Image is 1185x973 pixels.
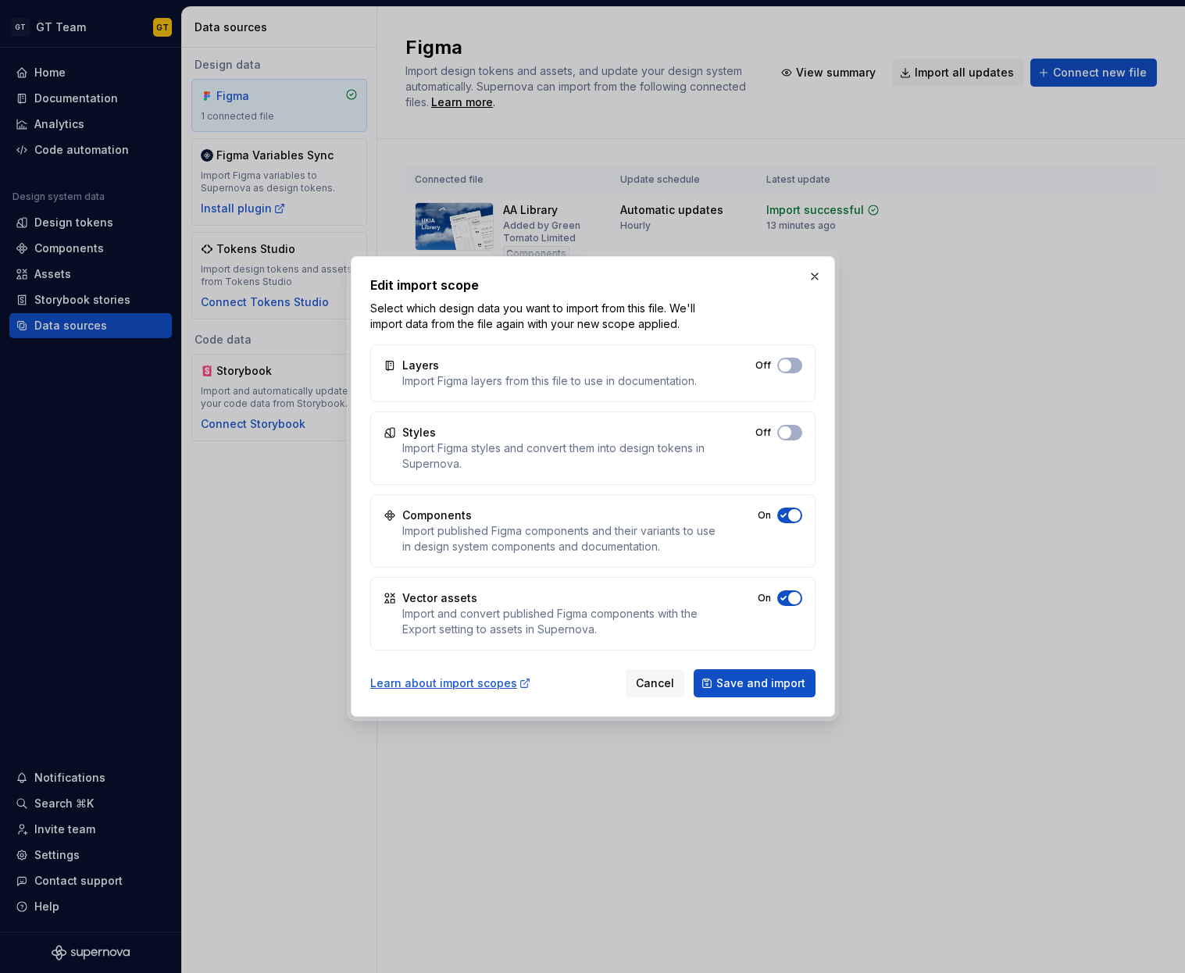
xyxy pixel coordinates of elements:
[402,606,717,637] div: Import and convert published Figma components with the Export setting to assets in Supernova.
[694,669,816,697] button: Save and import
[402,590,477,606] div: Vector assets
[626,669,684,697] button: Cancel
[716,675,805,691] span: Save and import
[402,440,715,472] div: Import Figma styles and convert them into design tokens in Supernova.
[370,301,710,332] p: Select which design data you want to import from this file. We'll import data from the file again...
[758,592,771,604] label: On
[402,508,472,523] div: Components
[402,523,717,554] div: Import published Figma components and their variants to use in design system components and docum...
[402,358,439,373] div: Layers
[755,359,771,372] label: Off
[755,426,771,439] label: Off
[402,425,436,440] div: Styles
[402,373,697,389] div: Import Figma layers from this file to use in documentation.
[370,276,816,294] h2: Edit import scope
[636,675,674,691] span: Cancel
[370,675,531,691] a: Learn about import scopes
[758,509,771,522] label: On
